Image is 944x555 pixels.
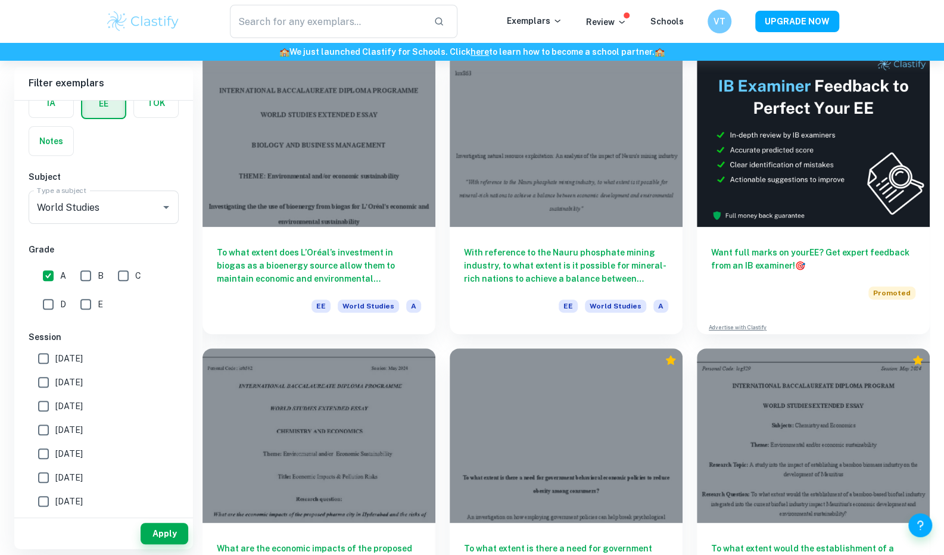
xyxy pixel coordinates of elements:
[795,261,805,270] span: 🎯
[158,199,175,216] button: Open
[650,17,684,26] a: Schools
[912,354,924,366] div: Premium
[141,523,188,544] button: Apply
[586,15,627,29] p: Review
[14,67,193,100] h6: Filter exemplars
[202,52,435,334] a: To what extent does L’Oréal’s investment in biogas as a bioenergy source allow them to maintain e...
[755,11,839,32] button: UPGRADE NOW
[711,246,915,272] h6: Want full marks on your EE ? Get expert feedback from an IB examiner!
[471,47,489,57] a: here
[338,300,399,313] span: World Studies
[55,471,83,484] span: [DATE]
[230,5,425,38] input: Search for any exemplars...
[55,447,83,460] span: [DATE]
[406,300,421,313] span: A
[55,495,83,508] span: [DATE]
[217,246,421,285] h6: To what extent does L’Oréal’s investment in biogas as a bioenergy source allow them to maintain e...
[464,246,668,285] h6: With reference to the Nauru phosphate mining industry, to what extent is it possible for mineral-...
[311,300,331,313] span: EE
[559,300,578,313] span: EE
[697,52,930,334] a: Want full marks on yourEE? Get expert feedback from an IB examiner!PromotedAdvertise with Clastify
[82,89,125,118] button: EE
[908,513,932,537] button: Help and Feedback
[2,45,942,58] h6: We just launched Clastify for Schools. Click to learn how to become a school partner.
[105,10,181,33] img: Clastify logo
[55,423,83,436] span: [DATE]
[55,400,83,413] span: [DATE]
[135,269,141,282] span: C
[655,47,665,57] span: 🏫
[29,170,179,183] h6: Subject
[134,89,178,117] button: TOK
[55,352,83,365] span: [DATE]
[29,127,73,155] button: Notes
[98,269,104,282] span: B
[55,376,83,389] span: [DATE]
[868,286,915,300] span: Promoted
[98,298,103,311] span: E
[29,89,73,117] button: IA
[29,243,179,256] h6: Grade
[60,269,66,282] span: A
[450,52,683,334] a: With reference to the Nauru phosphate mining industry, to what extent is it possible for mineral-...
[697,52,930,227] img: Thumbnail
[709,323,767,332] a: Advertise with Clastify
[712,15,726,28] h6: VT
[665,354,677,366] div: Premium
[507,14,562,27] p: Exemplars
[37,185,86,195] label: Type a subject
[279,47,289,57] span: 🏫
[60,298,66,311] span: D
[708,10,731,33] button: VT
[585,300,646,313] span: World Studies
[29,330,179,344] h6: Session
[653,300,668,313] span: A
